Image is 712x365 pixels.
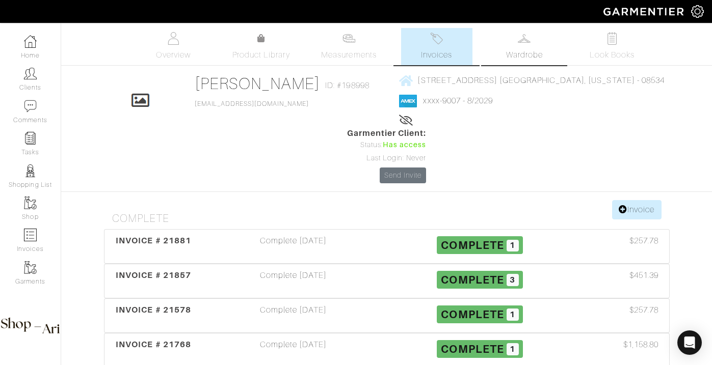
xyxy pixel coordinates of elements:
[347,139,427,151] div: Status:
[325,79,370,92] span: ID: #198998
[24,100,37,113] img: comment-icon-a0a6a9ef722e966f86d9cbdc48e553b5cf19dbc54f86b18d962a5391bc8f6eb6.png
[507,240,519,252] span: 1
[612,200,661,219] a: Invoice
[24,132,37,145] img: reminder-icon-8004d30b9f0a5d33ae49ab947aed9ed385cf756f9e5892f1edd6e32f2345188e.png
[225,33,297,61] a: Product Library
[506,49,543,61] span: Wardrobe
[116,340,191,349] span: INVOICE # 21768
[441,343,504,355] span: Complete
[489,28,560,65] a: Wardrobe
[313,28,385,65] a: Measurements
[347,153,427,164] div: Last Login: Never
[380,167,427,183] a: Send Invite
[116,270,191,280] span: INVOICE # 21857
[347,127,427,139] span: Garmentier Client:
[167,32,180,45] img: basicinfo-40fd8af6dae0f16599ec9e87c0ef1c0a1fdea2edbe929e3d69a839185d80c458.svg
[623,339,658,351] span: $1,158.80
[200,339,387,362] div: Complete [DATE]
[576,28,648,65] a: Look Books
[401,28,472,65] a: Invoices
[629,304,658,316] span: $257.78
[156,49,190,61] span: Overview
[104,264,670,298] a: INVOICE # 21857 Complete [DATE] Complete 3 $451.39
[138,28,209,65] a: Overview
[195,100,309,107] a: [EMAIL_ADDRESS][DOMAIN_NAME]
[24,229,37,241] img: orders-icon-0abe47150d42831381b5fb84f609e132dff9fe21cb692f30cb5eec754e2cba89.png
[598,3,691,20] img: garmentier-logo-header-white-b43fb05a5012e4ada735d5af1a66efaba907eab6374d6393d1fbf88cb4ef424d.png
[629,235,658,247] span: $257.78
[116,305,191,315] span: INVOICE # 21578
[104,229,670,264] a: INVOICE # 21881 Complete [DATE] Complete 1 $257.78
[24,196,37,209] img: garments-icon-b7da505a4dc4fd61783c78ac3ca0ef83fa9d6f193b1c9dc38574b1d14d53ca28.png
[691,5,704,18] img: gear-icon-white-bd11855cb880d31180b6d7d6211b90ccbf57a29d726f0c71d8c61bd08dd39cc2.png
[116,236,191,245] span: INVOICE # 21881
[24,164,37,177] img: stylists-icon-eb353228a002819b7ec25b43dbf5f0378dd9e0616d9560372ff212230b889e62.png
[590,49,635,61] span: Look Books
[441,308,504,321] span: Complete
[423,96,493,105] a: xxxx-9007 - 8/2029
[399,74,665,87] a: [STREET_ADDRESS] [GEOGRAPHIC_DATA], [US_STATE] - 08534
[200,269,387,293] div: Complete [DATE]
[24,35,37,48] img: dashboard-icon-dbcd8f5a0b271acd01030246c82b418ddd0df26cd7fceb0bd07c9910d44c42f6.png
[399,95,417,107] img: american_express-1200034d2e149cdf2cc7894a33a747db654cf6f8355cb502592f1d228b2ac700.png
[383,139,427,151] span: Has access
[629,269,658,282] span: $451.39
[200,235,387,258] div: Complete [DATE]
[441,273,504,286] span: Complete
[605,32,618,45] img: todo-9ac3debb85659649dc8f770b8b6100bb5dab4b48dedcbae339e5042a72dfd3cc.svg
[24,261,37,274] img: garments-icon-b7da505a4dc4fd61783c78ac3ca0ef83fa9d6f193b1c9dc38574b1d14d53ca28.png
[430,32,443,45] img: orders-27d20c2124de7fd6de4e0e44c1d41de31381a507db9b33961299e4e07d508b8c.svg
[421,49,452,61] span: Invoices
[195,74,321,93] a: [PERSON_NAME]
[507,343,519,355] span: 1
[104,298,670,333] a: INVOICE # 21578 Complete [DATE] Complete 1 $257.78
[321,49,377,61] span: Measurements
[24,67,37,80] img: clients-icon-6bae9207a08558b7cb47a8932f037763ab4055f8c8b6bfacd5dc20c3e0201464.png
[112,212,670,225] h4: Complete
[441,239,504,251] span: Complete
[518,32,531,45] img: wardrobe-487a4870c1b7c33e795ec22d11cfc2ed9d08956e64fb3008fe2437562e282088.svg
[417,76,665,85] span: [STREET_ADDRESS] [GEOGRAPHIC_DATA], [US_STATE] - 08534
[232,49,290,61] span: Product Library
[342,32,355,45] img: measurements-466bbee1fd09ba9460f595b01e5d73f9e2bff037440d3c8f018324cb6cdf7a4a.svg
[200,304,387,327] div: Complete [DATE]
[507,308,519,321] span: 1
[507,274,519,286] span: 3
[677,330,702,355] div: Open Intercom Messenger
